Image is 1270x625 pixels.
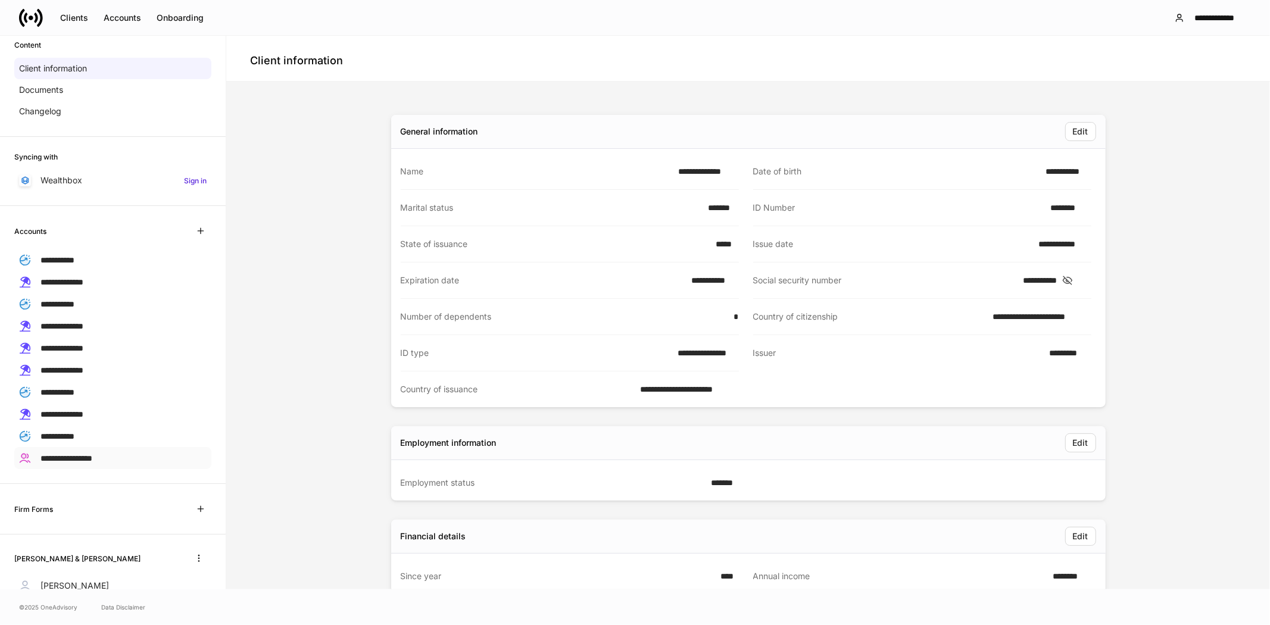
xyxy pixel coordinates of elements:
div: Edit [1073,532,1088,540]
p: Documents [19,84,63,96]
button: Clients [52,8,96,27]
div: Since year [401,570,714,582]
a: Client information [14,58,211,79]
div: Employment information [401,437,497,449]
div: ID type [401,347,671,359]
button: Edit [1065,122,1096,141]
a: Documents [14,79,211,101]
p: Wealthbox [40,174,82,186]
div: Expiration date [401,274,685,286]
p: [PERSON_NAME] [40,580,109,592]
h6: [PERSON_NAME] & [PERSON_NAME] [14,553,141,564]
div: Country of citizenship [753,311,986,323]
h6: Firm Forms [14,504,53,515]
button: Edit [1065,433,1096,452]
div: ID Number [753,202,1044,214]
div: Annual income [753,570,1046,582]
div: Financial details [401,530,466,542]
div: Issue date [753,238,1032,250]
div: General information [401,126,478,137]
a: [PERSON_NAME] [14,575,211,596]
div: Onboarding [157,14,204,22]
div: Edit [1073,439,1088,447]
div: Clients [60,14,88,22]
div: Social security number [753,274,1016,286]
div: Date of birth [753,165,1038,177]
div: Marital status [401,202,701,214]
div: Number of dependents [401,311,726,323]
a: Data Disclaimer [101,602,145,612]
h6: Content [14,39,41,51]
button: Edit [1065,527,1096,546]
p: Changelog [19,105,61,117]
button: Accounts [96,8,149,27]
h4: Client information [250,54,343,68]
div: State of issuance [401,238,709,250]
a: Changelog [14,101,211,122]
p: Client information [19,62,87,74]
h6: Accounts [14,226,46,237]
div: Employment status [401,477,704,489]
h6: Syncing with [14,151,58,162]
div: Issuer [753,347,1042,360]
button: Onboarding [149,8,211,27]
div: Accounts [104,14,141,22]
div: Name [401,165,672,177]
div: Country of issuance [401,383,634,395]
span: © 2025 OneAdvisory [19,602,77,612]
h6: Sign in [184,175,207,186]
div: Edit [1073,127,1088,136]
a: WealthboxSign in [14,170,211,191]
